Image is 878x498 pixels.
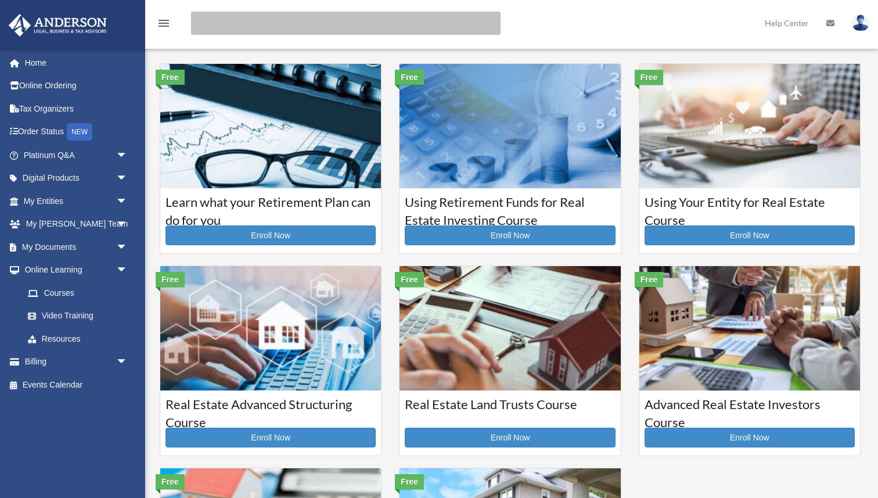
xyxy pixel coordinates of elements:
[194,16,207,28] i: search
[8,373,145,396] a: Events Calendar
[645,396,855,425] h3: Advanced Real Estate Investors Course
[8,259,145,282] a: Online Learningarrow_drop_down
[8,213,145,236] a: My [PERSON_NAME] Teamarrow_drop_down
[156,474,185,489] div: Free
[8,120,145,144] a: Order StatusNEW
[635,272,664,287] div: Free
[8,189,145,213] a: My Entitiesarrow_drop_down
[165,194,376,223] h3: Learn what your Retirement Plan can do for you
[16,304,145,328] a: Video Training
[157,20,171,30] a: menu
[8,144,145,167] a: Platinum Q&Aarrow_drop_down
[405,396,615,425] h3: Real Estate Land Trusts Course
[8,350,145,374] a: Billingarrow_drop_down
[156,272,185,287] div: Free
[395,70,424,85] div: Free
[8,167,145,190] a: Digital Productsarrow_drop_down
[116,144,139,167] span: arrow_drop_down
[8,51,145,74] a: Home
[8,97,145,120] a: Tax Organizers
[645,194,855,223] h3: Using Your Entity for Real Estate Course
[395,474,424,489] div: Free
[635,70,664,85] div: Free
[116,213,139,237] span: arrow_drop_down
[5,14,110,37] img: Anderson Advisors Platinum Portal
[852,15,869,31] img: User Pic
[8,74,145,98] a: Online Ordering
[165,396,376,425] h3: Real Estate Advanced Structuring Course
[157,16,171,30] i: menu
[405,225,615,245] a: Enroll Now
[116,259,139,282] span: arrow_drop_down
[395,272,424,287] div: Free
[405,428,615,447] a: Enroll Now
[116,167,139,191] span: arrow_drop_down
[8,235,145,259] a: My Documentsarrow_drop_down
[116,189,139,213] span: arrow_drop_down
[16,327,145,350] a: Resources
[645,225,855,245] a: Enroll Now
[16,281,139,304] a: Courses
[67,123,92,141] div: NEW
[116,235,139,259] span: arrow_drop_down
[645,428,855,447] a: Enroll Now
[116,350,139,374] span: arrow_drop_down
[165,428,376,447] a: Enroll Now
[165,225,376,245] a: Enroll Now
[156,70,185,85] div: Free
[405,194,615,223] h3: Using Retirement Funds for Real Estate Investing Course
